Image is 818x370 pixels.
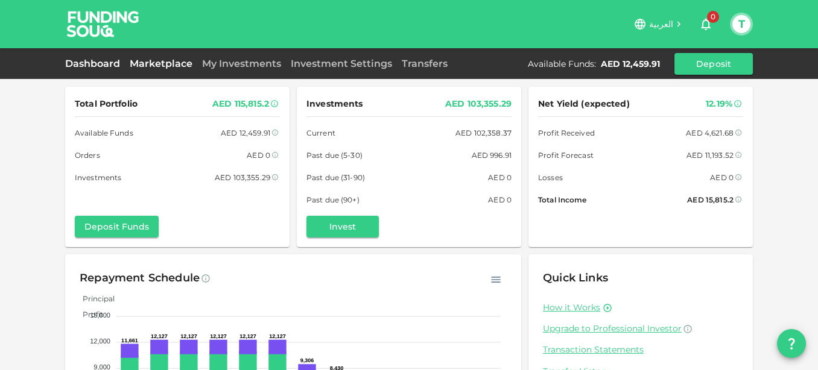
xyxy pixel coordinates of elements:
[488,193,512,206] div: AED 0
[90,337,110,345] tspan: 12,000
[306,149,363,161] span: Past due (5-30)
[543,271,608,284] span: Quick Links
[212,96,269,111] div: AED 115,815.2
[538,96,630,111] span: Net Yield (expected)
[538,149,594,161] span: Profit Forecast
[543,302,600,313] a: How it Works
[710,171,734,184] div: AED 0
[686,127,734,139] div: AED 4,621.68
[75,171,121,184] span: Investments
[543,344,738,356] a: Transaction Statements
[538,127,595,139] span: Profit Received
[215,171,270,184] div: AED 103,355.29
[247,149,270,161] div: AED 0
[306,216,379,237] button: Invest
[543,323,738,334] a: Upgrade to Professional Investor
[471,149,512,161] div: AED 996.91
[80,269,200,288] div: Repayment Schedule
[732,15,750,33] button: T
[601,58,660,70] div: AED 12,459.91
[543,323,682,334] span: Upgrade to Professional Investor
[649,19,673,30] span: العربية
[221,127,270,139] div: AED 12,459.91
[125,58,197,69] a: Marketplace
[197,58,286,69] a: My Investments
[65,58,125,69] a: Dashboard
[75,149,100,161] span: Orders
[538,193,586,206] span: Total Income
[674,53,753,75] button: Deposit
[528,58,596,70] div: Available Funds :
[306,96,363,111] span: Investments
[445,96,512,111] div: AED 103,355.29
[686,149,734,161] div: AED 11,193.52
[306,193,360,206] span: Past due (90+)
[74,310,103,319] span: Profit
[75,96,138,111] span: Total Portfolio
[74,294,115,303] span: Principal
[538,171,563,184] span: Losses
[488,171,512,184] div: AED 0
[286,58,397,69] a: Investment Settings
[455,127,512,139] div: AED 102,358.37
[397,58,452,69] a: Transfers
[777,329,806,358] button: question
[707,11,719,23] span: 0
[75,216,159,237] button: Deposit Funds
[306,127,335,139] span: Current
[75,127,133,139] span: Available Funds
[687,193,734,206] div: AED 15,815.2
[90,312,110,319] tspan: 15,000
[694,12,718,36] button: 0
[706,96,732,111] div: 12.19%
[306,171,365,184] span: Past due (31-90)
